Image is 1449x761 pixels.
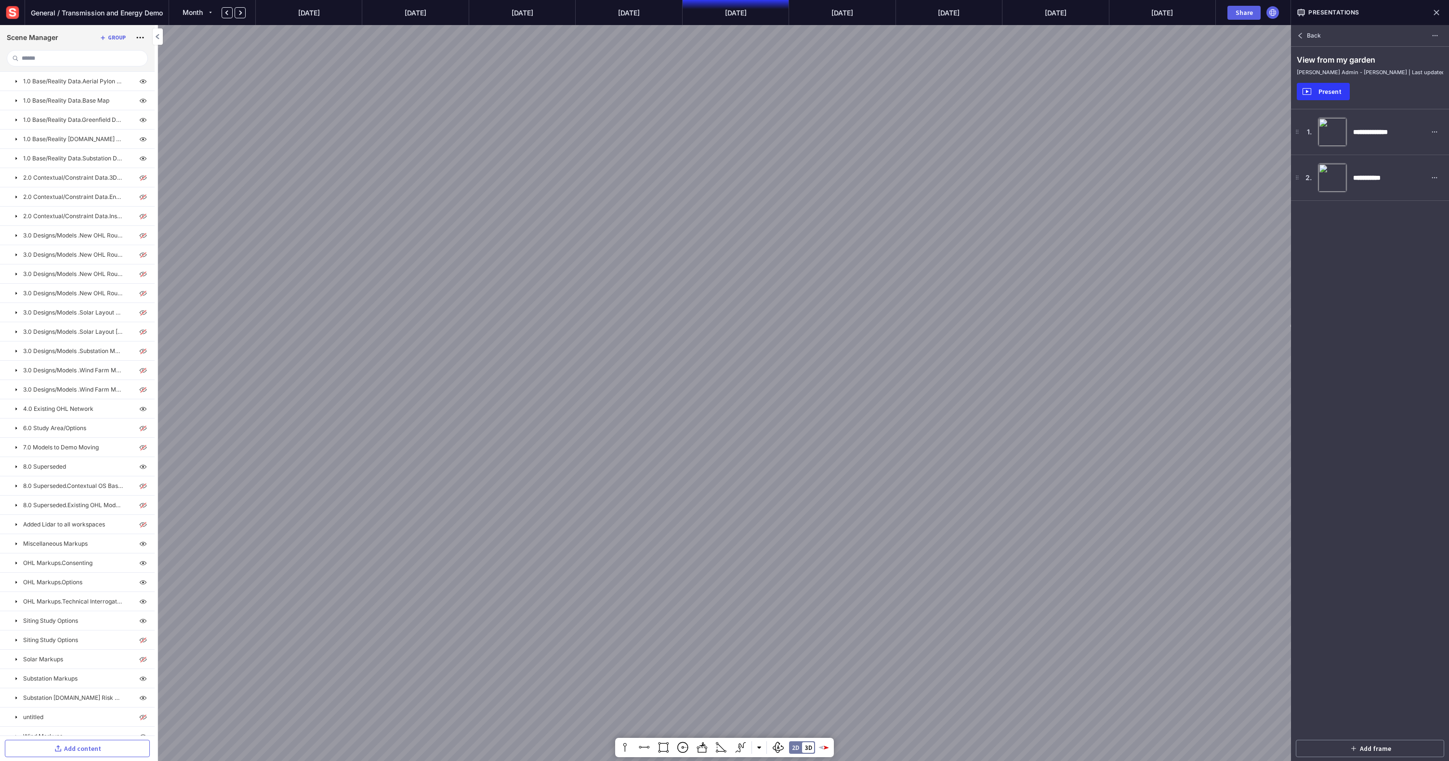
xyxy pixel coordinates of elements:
p: 2.0 Contextual/Constraint Data.Institutional Constraints [23,212,123,221]
p: 1.0 Base/Reality Data.Greenfield Drone Scan [23,116,123,124]
p: 8.0 Superseded [23,462,66,471]
img: visibility-on.svg [137,133,149,145]
img: visibility-on.svg [137,461,149,472]
p: Solar Markups [23,655,63,664]
div: Add frame [1360,745,1391,752]
img: visibility-off.svg [137,519,149,530]
div: Group [108,35,126,40]
p: 6.0 Study Area/Options [23,424,86,433]
div: 1. [1304,129,1312,135]
p: 2.0 Contextual/Constraint Data.3D Constraints [23,173,123,182]
img: d92ad1a2-5ca6-4598-ab9f-ea3e4b9762f3 [1318,118,1346,146]
img: visibility-on.svg [137,615,149,627]
img: visibility-off.svg [137,499,149,511]
button: Present [1297,83,1350,100]
img: sensat [4,4,21,21]
div: Add content [64,745,101,752]
p: untitled [23,713,43,722]
img: visibility-on.svg [137,114,149,126]
p: Siting Study Options [23,636,78,644]
img: visibility-off.svg [137,384,149,395]
img: visibility-off.svg [137,711,149,723]
button: Share [1227,6,1261,20]
p: 3.0 Designs/Models .Wind Farm Models.Windfarm OHL Routing [23,385,123,394]
span: Month [183,8,203,16]
div: 3D [805,745,812,751]
img: visibility-on.svg [137,557,149,569]
p: 3.0 Designs/Models .New OHL Routing Models.Underground Option [23,289,123,298]
p: 3.0 Designs/Models .New OHL Routing Models.Option 1 [23,231,123,240]
img: visibility-on.svg [137,673,149,684]
h4: View from my garden [1297,52,1443,67]
p: 3.0 Designs/Models .New OHL Routing Models.Option 2 [23,250,123,259]
p: 7.0 Models to Demo Moving [23,443,99,452]
div: 2D [792,745,799,751]
img: visibility-off.svg [137,191,149,203]
p: 4.0 Existing OHL Network [23,405,93,413]
p: Siting Study Options [23,617,78,625]
img: visibility-off.svg [137,210,149,222]
img: visibility-off.svg [137,307,149,318]
span: Presentations [1308,8,1359,17]
p: OHL Markups.Options [23,578,82,587]
p: Substation [DOMAIN_NAME] Risk Analysis [23,694,123,702]
img: visibility-on.svg [137,76,149,87]
img: visibility-off.svg [137,480,149,492]
p: 1.0 Base/Reality Data.Base Map [23,96,109,105]
p: OHL Markups.Technical Interrogation [23,597,123,606]
p: 3.0 Designs/Models .New OHL Routing Models.Option 3 [23,270,123,278]
h1: Scene Manager [7,34,58,42]
img: visibility-off.svg [137,345,149,357]
img: visibility-on.svg [137,95,149,106]
p: 1.0 Base/Reality [DOMAIN_NAME] Mapping Capture [23,135,123,144]
p: 3.0 Designs/Models .Substation Models [23,347,123,355]
img: visibility-off.svg [137,634,149,646]
img: globe.svg [1268,8,1277,17]
img: visibility-off.svg [137,654,149,665]
img: visibility-on.svg [137,577,149,588]
img: visibility-off.svg [137,288,149,299]
p: Wind Markups [23,732,63,741]
button: Add frame [1296,740,1444,757]
img: visibility-on.svg [137,403,149,415]
div: 2. [1304,174,1312,181]
p: 8.0 Superseded.Existing OHL Models [23,501,123,510]
img: visibility-off.svg [137,172,149,184]
img: visibility-off.svg [137,365,149,376]
p: 3.0 Designs/Models .Solar Layout Models [23,308,123,317]
p: 1.0 Base/Reality Data.Substation Drone Scan [23,154,123,163]
p: Added Lidar to all workspaces [23,520,105,529]
img: visibility-off.svg [137,230,149,241]
div: [PERSON_NAME] Admin - [PERSON_NAME] | Last updated: [DATE] [1297,69,1443,76]
img: visibility-off.svg [137,422,149,434]
p: 8.0 Superseded.Contextual OS Base Map [23,482,123,490]
span: General / Transmission and Energy Demo [31,8,163,18]
div: Present [1315,88,1345,95]
img: visibility-off.svg [137,249,149,261]
p: 3.0 Designs/Models .Solar Layout [DOMAIN_NAME] Routing Models [23,328,123,336]
button: Group [97,32,128,43]
p: 2.0 Contextual/Constraint Data.Environmental Constraints [23,193,123,201]
img: visibility-on.svg [137,731,149,742]
img: visibility-off.svg [137,268,149,280]
p: Substation Markups [23,674,78,683]
p: 3.0 Designs/Models .Wind Farm Models.Turbines [23,366,123,375]
iframe: Intercom live chat [1416,728,1439,751]
div: Share [1232,9,1256,16]
img: visibility-off.svg [137,326,149,338]
img: 8461c993-b8bc-40bd-9ae8-73ae7a40e0cd [1318,164,1346,192]
span: Back [1307,31,1321,40]
img: presentation.svg [1297,8,1305,17]
p: Miscellaneous Markups [23,539,88,548]
img: visibility-on.svg [137,692,149,704]
img: visibility-on.svg [137,596,149,607]
p: 1.0 Base/Reality Data.Aerial Pylon LiDAR [23,77,123,86]
img: visibility-on.svg [137,538,149,550]
p: OHL Markups.Consenting [23,559,92,567]
button: Add content [5,740,150,757]
img: visibility-on.svg [137,153,149,164]
img: visibility-off.svg [137,442,149,453]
